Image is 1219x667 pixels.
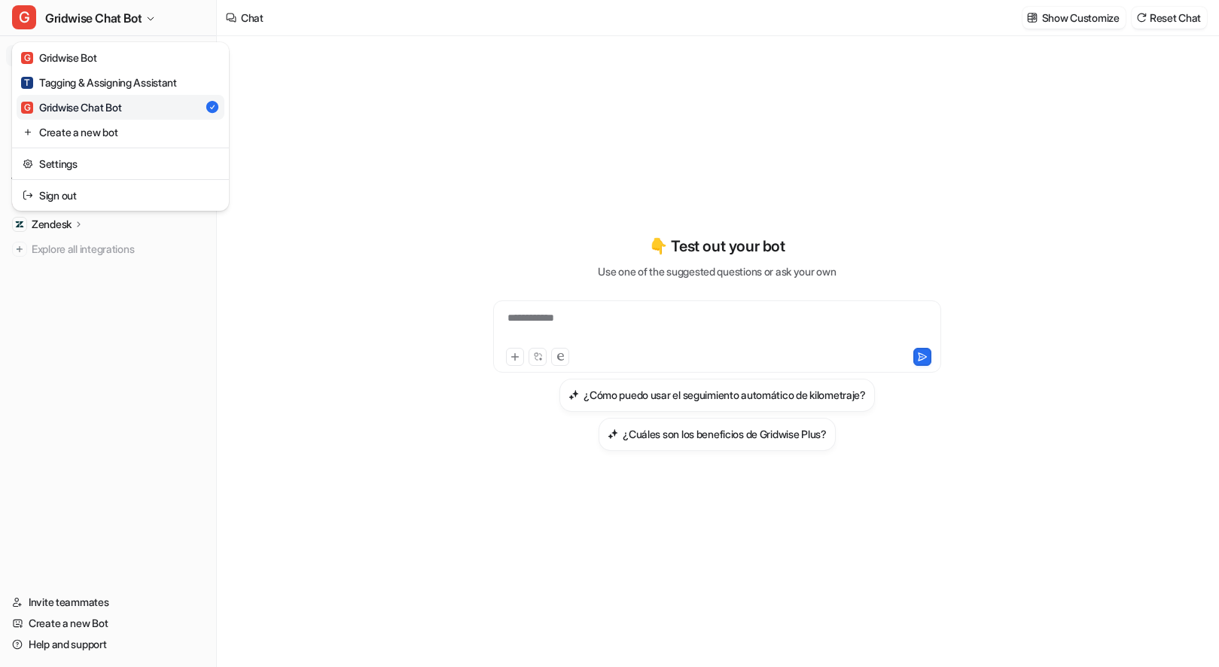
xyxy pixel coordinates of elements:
a: Create a new bot [17,120,224,145]
div: Gridwise Chat Bot [21,99,121,115]
a: Sign out [17,183,224,208]
img: reset [23,187,33,203]
span: Gridwise Chat Bot [45,8,142,29]
img: reset [23,124,33,140]
span: T [21,77,33,89]
div: Tagging & Assigning Assistant [21,75,177,90]
span: G [21,52,33,64]
span: G [12,5,36,29]
img: reset [23,156,33,172]
div: Gridwise Bot [21,50,97,65]
div: GGridwise Chat Bot [12,42,229,211]
span: G [21,102,33,114]
a: Settings [17,151,224,176]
